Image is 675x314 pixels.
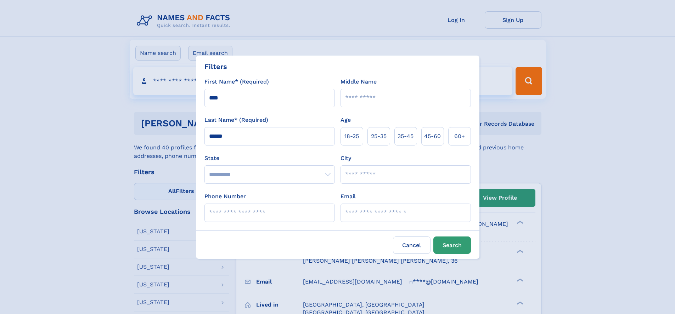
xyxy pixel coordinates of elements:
label: City [341,154,351,162]
span: 45‑60 [424,132,441,141]
label: State [204,154,335,162]
label: First Name* (Required) [204,78,269,86]
span: 35‑45 [398,132,414,141]
span: 18‑25 [344,132,359,141]
label: Last Name* (Required) [204,116,268,124]
label: Age [341,116,351,124]
span: 25‑35 [371,132,387,141]
label: Phone Number [204,192,246,201]
span: 60+ [454,132,465,141]
label: Cancel [393,236,431,254]
label: Middle Name [341,78,377,86]
button: Search [433,236,471,254]
div: Filters [204,61,227,72]
label: Email [341,192,356,201]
